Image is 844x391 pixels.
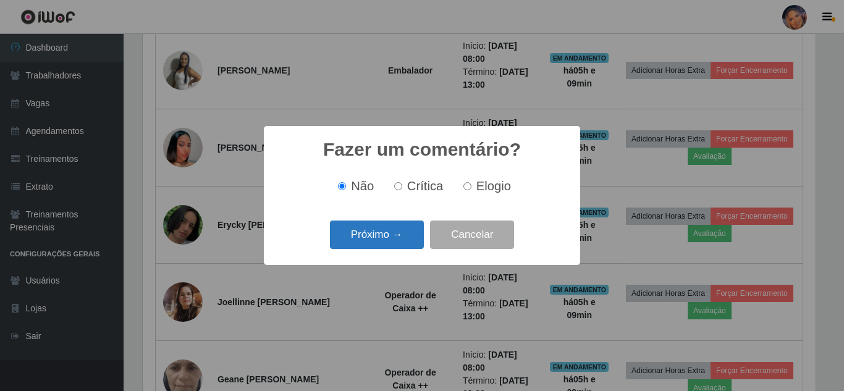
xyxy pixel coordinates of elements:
[463,182,471,190] input: Elogio
[476,179,511,193] span: Elogio
[330,221,424,250] button: Próximo →
[323,138,521,161] h2: Fazer um comentário?
[407,179,444,193] span: Crítica
[338,182,346,190] input: Não
[394,182,402,190] input: Crítica
[351,179,374,193] span: Não
[430,221,514,250] button: Cancelar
